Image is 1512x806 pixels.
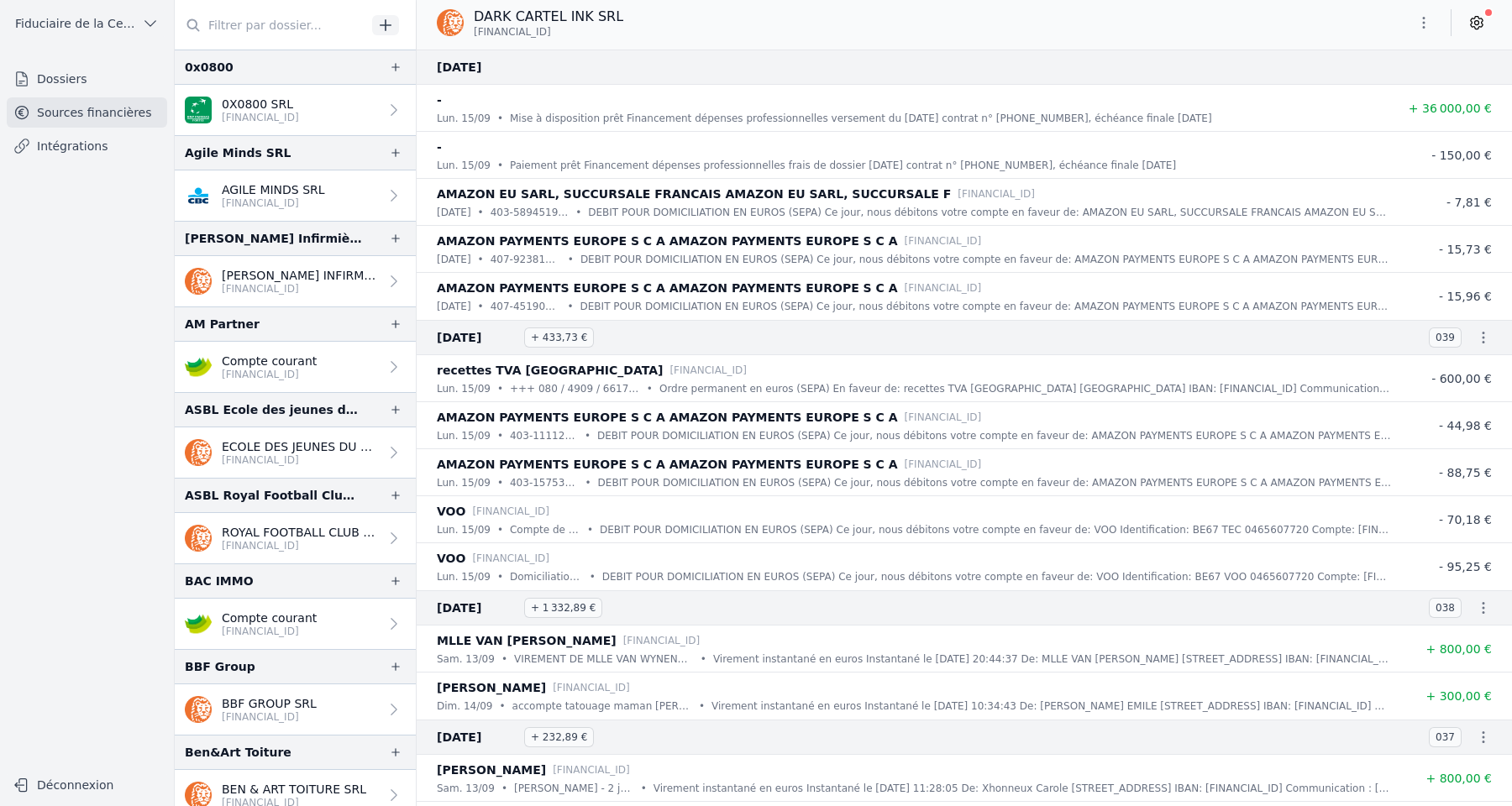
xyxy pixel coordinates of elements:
[499,698,505,714] div: •
[588,204,1391,221] p: DEBIT POUR DOMICILIATION EN EUROS (SEPA) Ce jour, nous débitons votre compte en faveur de: AMAZON...
[501,651,507,667] div: •
[437,380,491,397] p: lun. 15/09
[478,251,484,268] div: •
[175,427,416,478] a: ECOLE DES JEUNES DU ROYAL FOOTBALL CLUB WALLONIA HANNUT ASBL [FINANCIAL_ID]
[1439,419,1492,432] span: - 44,98 €
[1439,466,1492,479] span: - 88,75 €
[437,698,492,714] p: dim. 14/09
[185,57,234,77] div: 0x0800
[600,521,1391,538] p: DEBIT POUR DOMICILIATION EN EUROS (SEPA) Ce jour, nous débitons votre compte en faveur de: VOO Id...
[1425,642,1492,656] span: + 800,00 €
[437,631,617,651] p: MLLE VAN [PERSON_NAME]
[7,10,167,37] button: Fiduciaire de la Cense & Associés
[185,485,362,505] div: ASBL Royal Football Club [PERSON_NAME]
[497,474,503,491] div: •
[437,184,951,204] p: AMAZON EU SARL, SUCCURSALE FRANCAIS AMAZON EU SARL, SUCCURSALE F
[437,251,471,268] p: [DATE]
[1439,243,1492,256] span: - 15,73 €
[222,368,317,381] p: [FINANCIAL_ID]
[437,157,491,174] p: lun. 15/09
[437,204,471,221] p: [DATE]
[478,298,484,315] div: •
[437,110,491,127] p: lun. 15/09
[580,251,1391,268] p: DEBIT POUR DOMICILIATION EN EUROS (SEPA) Ce jour, nous débitons votre compte en faveur de: AMAZON...
[641,780,647,797] div: •
[222,267,379,284] p: [PERSON_NAME] INFIRMIERE SCOMM
[654,780,1391,797] p: Virement instantané en euros Instantané le [DATE] 11:28:05 De: Xhonneux Carole [STREET_ADDRESS] I...
[185,97,212,123] img: BNP_BE_BUSINESS_GEBABEBB.png
[437,678,546,698] p: [PERSON_NAME]
[497,568,503,585] div: •
[222,781,366,798] p: BEN & ART TOITURE SRL
[491,251,561,268] p: 407-9238110-6132360 AMZN Mktp FR 6B
[585,427,591,444] div: •
[185,314,260,334] div: AM Partner
[185,439,212,466] img: ing.png
[437,474,491,491] p: lun. 15/09
[437,651,495,667] p: sam. 13/09
[669,362,747,379] p: [FINANCIAL_ID]
[222,539,379,552] p: [FINANCIAL_ID]
[437,360,663,380] p: recettes TVA [GEOGRAPHIC_DATA]
[222,282,379,296] p: [FINANCIAL_ID]
[175,10,366,40] input: Filtrer par dossier...
[437,327,517,348] span: [DATE]
[587,521,593,538] div: •
[659,380,1391,397] p: Ordre permanent en euros (SEPA) En faveur de: recettes TVA [GEOGRAPHIC_DATA] [GEOGRAPHIC_DATA] IB...
[567,298,573,315] div: •
[437,548,465,568] p: VOO
[222,610,317,626] p: Compte courant
[699,698,705,714] div: •
[185,525,212,552] img: ing.png
[222,353,317,369] p: Compte courant
[175,85,416,135] a: 0X0800 SRL [FINANCIAL_ID]
[514,651,694,667] p: VIREMENT DE MLLE VAN WYNENDAELE [PERSON_NAME] DU BRAS CLAVICULE
[185,182,212,209] img: CBC_CREGBEBB.png
[478,204,484,221] div: •
[7,131,167,161] a: Intégrations
[590,568,596,585] div: •
[185,400,362,420] div: ASBL Ecole des jeunes du Royal football Club Hannutois
[185,610,212,637] img: crelan.png
[185,657,255,677] div: BBF Group
[701,651,706,667] div: •
[501,780,507,797] div: •
[437,278,898,298] p: AMAZON PAYMENTS EUROPE S C A AMAZON PAYMENTS EUROPE S C A
[647,380,653,397] div: •
[175,513,416,563] a: ROYAL FOOTBALL CLUB WALLONIA HANNUT ASBL [FINANCIAL_ID]
[222,453,379,467] p: [FINANCIAL_ID]
[553,679,630,696] p: [FINANCIAL_ID]
[222,111,299,124] p: [FINANCIAL_ID]
[222,438,379,455] p: ECOLE DES JEUNES DU ROYAL FOOTBALL CLUB WALLONIA HANNUT ASBL
[510,427,578,444] p: 403-1111246-8621902 AMZN Mktp FR 5J
[437,780,495,797] p: sam. 13/09
[905,233,982,249] p: [FINANCIAL_ID]
[437,9,464,36] img: ing.png
[222,695,317,712] p: BBF GROUP SRL
[437,90,442,110] p: -
[1431,149,1492,162] span: - 150,00 €
[497,521,503,538] div: •
[524,327,594,348] span: + 433,73 €
[905,280,982,296] p: [FINANCIAL_ID]
[497,110,503,127] div: •
[185,143,291,163] div: Agile Minds SRL
[575,204,581,221] div: •
[474,7,623,27] p: DARK CARTEL INK SRL
[185,696,212,723] img: ing.png
[15,15,135,32] span: Fiduciaire de la Cense & Associés
[510,521,580,538] p: Compte de Contrat 000006019680
[1446,196,1492,209] span: - 7,81 €
[958,186,1035,202] p: [FINANCIAL_ID]
[1439,290,1492,303] span: - 15,96 €
[1429,327,1462,348] span: 039
[175,170,416,221] a: AGILE MINDS SRL [FINANCIAL_ID]
[510,157,1176,174] p: Paiement prêt Financement dépenses professionnelles frais de dossier [DATE] contrat n° [PHONE_NUM...
[711,698,1391,714] p: Virement instantané en euros Instantané le [DATE] 10:34:43 De: [PERSON_NAME] EMILE [STREET_ADDRES...
[437,501,465,521] p: VOO
[437,407,898,427] p: AMAZON PAYMENTS EUROPE S C A AMAZON PAYMENTS EUROPE S C A
[1439,513,1492,526] span: - 70,18 €
[437,427,491,444] p: lun. 15/09
[1429,598,1462,618] span: 038
[512,698,692,714] p: accompte tatouage maman [PERSON_NAME] phoenix avec adaptations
